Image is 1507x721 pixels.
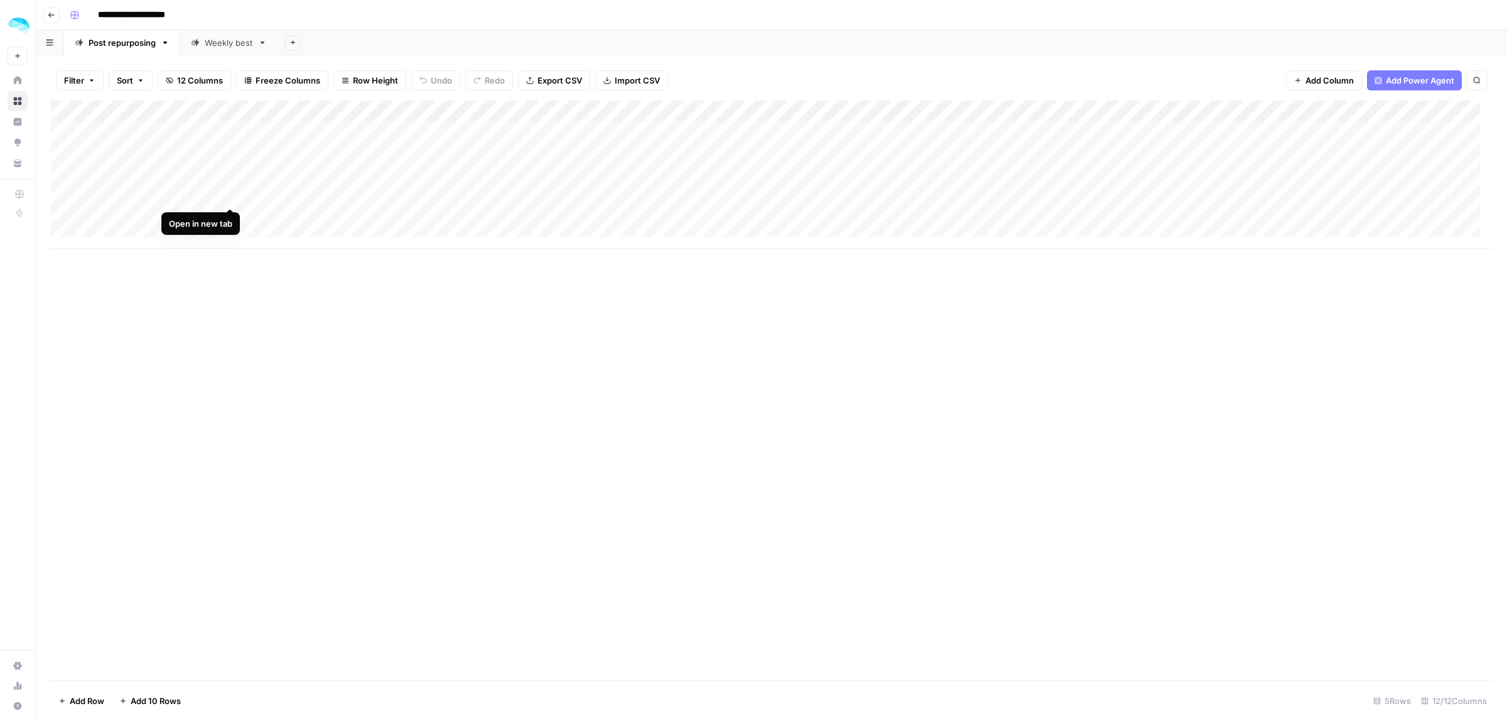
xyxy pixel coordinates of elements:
[236,70,328,90] button: Freeze Columns
[1386,74,1454,87] span: Add Power Agent
[353,74,398,87] span: Row Height
[169,217,232,230] div: Open in new tab
[131,695,181,707] span: Add 10 Rows
[8,153,28,173] a: Your Data
[333,70,406,90] button: Row Height
[8,676,28,696] a: Usage
[64,30,180,55] a: Post repurposing
[256,74,320,87] span: Freeze Columns
[8,696,28,716] button: Help + Support
[1305,74,1354,87] span: Add Column
[112,691,188,711] button: Add 10 Rows
[1367,70,1462,90] button: Add Power Agent
[411,70,460,90] button: Undo
[205,36,253,49] div: Weekly best
[465,70,513,90] button: Redo
[518,70,590,90] button: Export CSV
[177,74,223,87] span: 12 Columns
[117,74,133,87] span: Sort
[8,70,28,90] a: Home
[8,10,28,41] button: Workspace: ColdiQ
[70,695,104,707] span: Add Row
[8,133,28,153] a: Opportunities
[56,70,104,90] button: Filter
[8,91,28,111] a: Browse
[158,70,231,90] button: 12 Columns
[51,691,112,711] button: Add Row
[485,74,505,87] span: Redo
[615,74,660,87] span: Import CSV
[595,70,668,90] button: Import CSV
[109,70,153,90] button: Sort
[8,14,30,37] img: ColdiQ Logo
[8,112,28,132] a: Insights
[1368,691,1416,711] div: 5 Rows
[180,30,278,55] a: Weekly best
[1286,70,1362,90] button: Add Column
[8,656,28,676] a: Settings
[64,74,84,87] span: Filter
[1416,691,1492,711] div: 12/12 Columns
[537,74,582,87] span: Export CSV
[431,74,452,87] span: Undo
[89,36,156,49] div: Post repurposing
